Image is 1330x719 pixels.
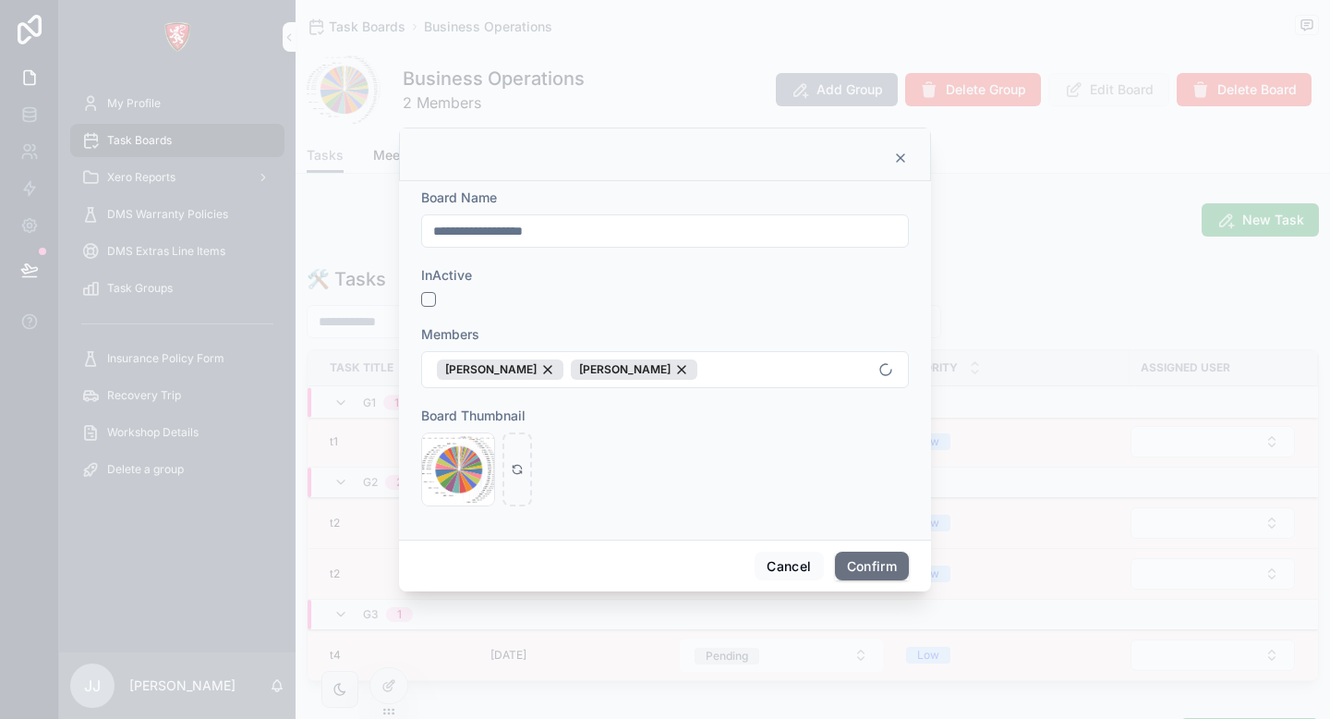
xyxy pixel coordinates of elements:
[571,359,697,380] button: Unselect 13
[421,326,479,342] span: Members
[421,267,472,283] span: InActive
[421,408,526,423] span: Board Thumbnail
[437,359,563,380] button: Unselect 2
[421,189,497,205] span: Board Name
[445,362,537,377] span: [PERSON_NAME]
[755,552,823,581] button: Cancel
[835,552,909,581] button: Confirm
[421,351,909,388] button: Select Button
[579,362,671,377] span: [PERSON_NAME]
